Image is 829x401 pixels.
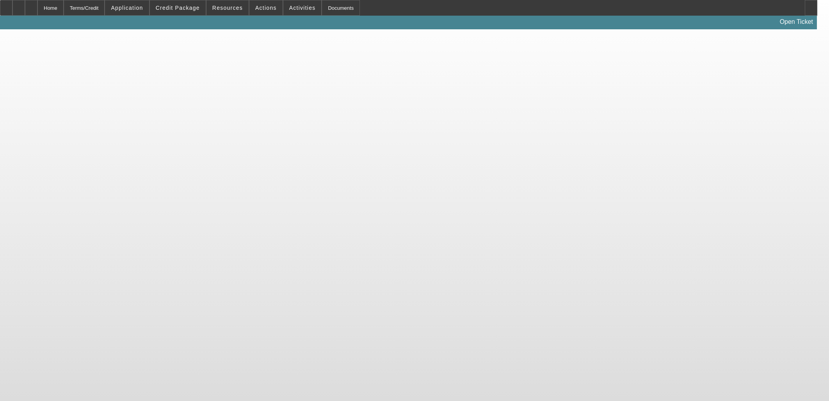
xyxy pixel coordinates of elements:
button: Actions [249,0,283,15]
button: Resources [206,0,249,15]
button: Credit Package [150,0,206,15]
span: Actions [255,5,277,11]
button: Activities [283,0,322,15]
span: Application [111,5,143,11]
a: Open Ticket [777,15,816,29]
span: Resources [212,5,243,11]
button: Application [105,0,149,15]
span: Activities [289,5,316,11]
span: Credit Package [156,5,200,11]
